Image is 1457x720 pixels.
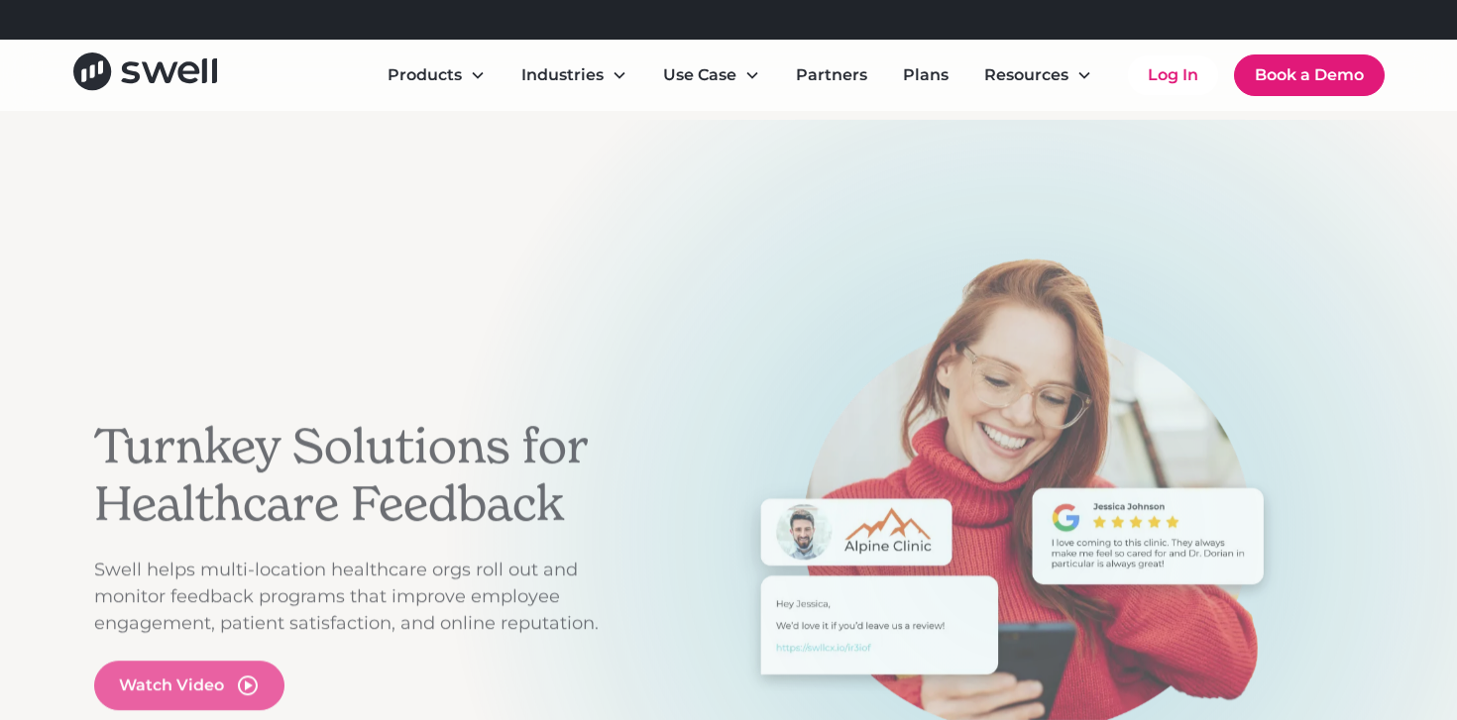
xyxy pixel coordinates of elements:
[521,63,604,87] div: Industries
[94,661,284,710] a: open lightbox
[887,55,964,95] a: Plans
[372,55,502,95] div: Products
[1234,54,1385,96] a: Book a Demo
[647,55,776,95] div: Use Case
[388,63,462,87] div: Products
[505,55,643,95] div: Industries
[94,419,629,533] h2: Turnkey Solutions for Healthcare Feedback
[780,55,883,95] a: Partners
[73,52,217,97] a: home
[968,55,1108,95] div: Resources
[984,63,1068,87] div: Resources
[1128,55,1218,95] a: Log In
[119,673,224,697] div: Watch Video
[663,63,736,87] div: Use Case
[94,557,629,637] p: Swell helps multi-location healthcare orgs roll out and monitor feedback programs that improve em...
